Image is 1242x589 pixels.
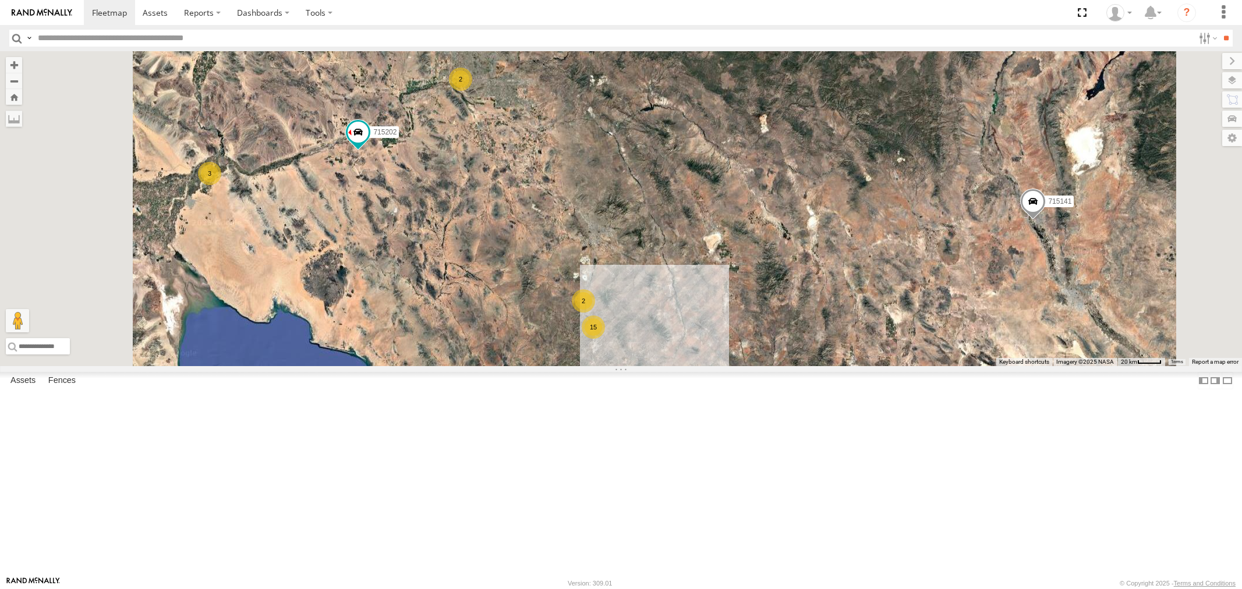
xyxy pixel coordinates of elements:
[1177,3,1196,22] i: ?
[1222,372,1233,389] label: Hide Summary Table
[6,577,60,589] a: Visit our Website
[373,128,397,136] span: 715202
[999,358,1049,366] button: Keyboard shortcuts
[6,57,22,73] button: Zoom in
[24,30,34,47] label: Search Query
[43,372,82,389] label: Fences
[1198,372,1209,389] label: Dock Summary Table to the Left
[5,372,41,389] label: Assets
[1117,358,1165,366] button: Map Scale: 20 km per 38 pixels
[6,89,22,105] button: Zoom Home
[1209,372,1221,389] label: Dock Summary Table to the Right
[568,580,612,587] div: Version: 309.01
[572,289,595,313] div: 2
[1222,130,1242,146] label: Map Settings
[198,162,221,185] div: 3
[1056,359,1114,365] span: Imagery ©2025 NASA
[1048,197,1071,205] span: 715141
[1120,580,1236,587] div: © Copyright 2025 -
[582,315,605,339] div: 15
[6,309,29,332] button: Drag Pegman onto the map to open Street View
[449,68,472,91] div: 2
[1121,359,1137,365] span: 20 km
[1102,4,1136,22] div: Jason Ham
[1174,580,1236,587] a: Terms and Conditions
[12,9,72,17] img: rand-logo.svg
[1194,30,1219,47] label: Search Filter Options
[1171,360,1183,364] a: Terms (opens in new tab)
[1192,359,1239,365] a: Report a map error
[6,73,22,89] button: Zoom out
[6,111,22,127] label: Measure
